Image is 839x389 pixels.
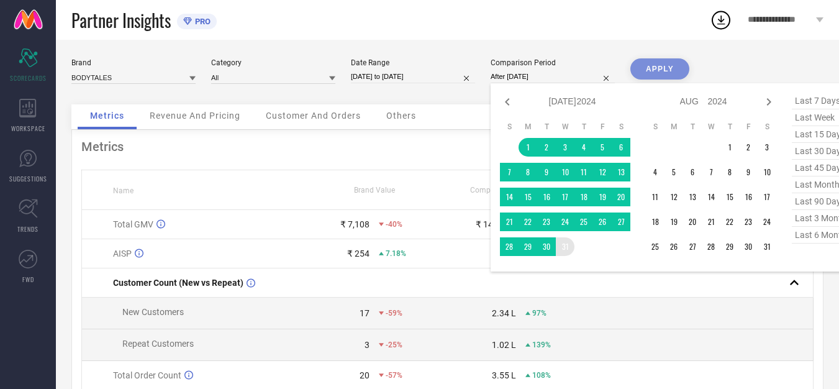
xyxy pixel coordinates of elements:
td: Thu Aug 29 2024 [720,237,739,256]
td: Tue Jul 30 2024 [537,237,556,256]
td: Wed Jul 24 2024 [556,213,574,231]
td: Sun Jul 28 2024 [500,237,519,256]
div: Open download list [710,9,732,31]
td: Mon Jul 15 2024 [519,188,537,206]
span: Customer And Orders [266,111,361,121]
td: Mon Aug 05 2024 [664,163,683,181]
td: Sat Aug 31 2024 [758,237,776,256]
div: Next month [761,94,776,109]
td: Thu Aug 01 2024 [720,138,739,157]
td: Mon Jul 01 2024 [519,138,537,157]
td: Fri Aug 16 2024 [739,188,758,206]
td: Fri Aug 09 2024 [739,163,758,181]
td: Fri Jul 19 2024 [593,188,612,206]
div: 1.02 L [492,340,516,350]
div: ₹ 254 [347,249,370,259]
td: Tue Aug 06 2024 [683,163,702,181]
td: Fri Jul 12 2024 [593,163,612,181]
input: Select comparison period [491,70,615,83]
td: Sat Aug 03 2024 [758,138,776,157]
td: Wed Jul 03 2024 [556,138,574,157]
td: Fri Aug 02 2024 [739,138,758,157]
th: Monday [519,122,537,132]
td: Tue Aug 27 2024 [683,237,702,256]
span: TRENDS [17,224,39,234]
td: Wed Jul 31 2024 [556,237,574,256]
span: Total Order Count [113,370,181,380]
span: Partner Insights [71,7,171,33]
input: Select date range [351,70,475,83]
td: Tue Jul 23 2024 [537,213,556,231]
span: New Customers [122,307,184,317]
div: ₹ 7,108 [340,219,370,229]
th: Tuesday [537,122,556,132]
td: Thu Jul 18 2024 [574,188,593,206]
td: Mon Aug 19 2024 [664,213,683,231]
td: Sun Aug 25 2024 [646,237,664,256]
span: Customer Count (New vs Repeat) [113,278,243,288]
td: Sat Jul 06 2024 [612,138,630,157]
td: Sun Aug 18 2024 [646,213,664,231]
td: Sat Jul 27 2024 [612,213,630,231]
td: Fri Aug 30 2024 [739,237,758,256]
span: PRO [192,17,211,26]
div: Comparison Period [491,58,615,67]
td: Mon Aug 26 2024 [664,237,683,256]
th: Friday [739,122,758,132]
td: Sun Jul 14 2024 [500,188,519,206]
span: Brand Value [354,186,395,194]
th: Wednesday [702,122,720,132]
span: Competitors Value [470,186,533,194]
span: 7.18% [386,249,406,258]
span: -25% [386,341,402,349]
span: -40% [386,220,402,229]
span: FWD [22,275,34,284]
th: Monday [664,122,683,132]
span: Repeat Customers [122,339,194,349]
td: Thu Aug 08 2024 [720,163,739,181]
span: SUGGESTIONS [9,174,47,183]
span: WORKSPACE [11,124,45,133]
span: -59% [386,309,402,318]
span: Others [386,111,416,121]
span: 97% [532,309,546,318]
div: 3.55 L [492,370,516,380]
th: Tuesday [683,122,702,132]
div: Brand [71,58,196,67]
div: ₹ 14.44 Cr [476,219,516,229]
span: SCORECARDS [10,73,47,83]
td: Tue Aug 20 2024 [683,213,702,231]
td: Sat Aug 17 2024 [758,188,776,206]
span: -57% [386,371,402,380]
td: Sat Jul 20 2024 [612,188,630,206]
td: Wed Jul 17 2024 [556,188,574,206]
th: Thursday [574,122,593,132]
th: Sunday [500,122,519,132]
td: Sat Jul 13 2024 [612,163,630,181]
div: Date Range [351,58,475,67]
div: 20 [360,370,370,380]
span: Name [113,186,134,195]
th: Wednesday [556,122,574,132]
th: Saturday [612,122,630,132]
td: Sun Jul 07 2024 [500,163,519,181]
span: Revenue And Pricing [150,111,240,121]
div: Metrics [81,139,814,154]
td: Wed Aug 07 2024 [702,163,720,181]
div: 3 [365,340,370,350]
td: Sat Aug 10 2024 [758,163,776,181]
td: Thu Jul 25 2024 [574,213,593,231]
td: Tue Jul 02 2024 [537,138,556,157]
td: Wed Jul 10 2024 [556,163,574,181]
td: Thu Aug 15 2024 [720,188,739,206]
span: Total GMV [113,219,153,229]
th: Sunday [646,122,664,132]
td: Wed Aug 14 2024 [702,188,720,206]
td: Tue Jul 16 2024 [537,188,556,206]
td: Mon Jul 29 2024 [519,237,537,256]
td: Sun Aug 11 2024 [646,188,664,206]
div: 17 [360,308,370,318]
span: 108% [532,371,551,380]
td: Thu Aug 22 2024 [720,213,739,231]
td: Sat Aug 24 2024 [758,213,776,231]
